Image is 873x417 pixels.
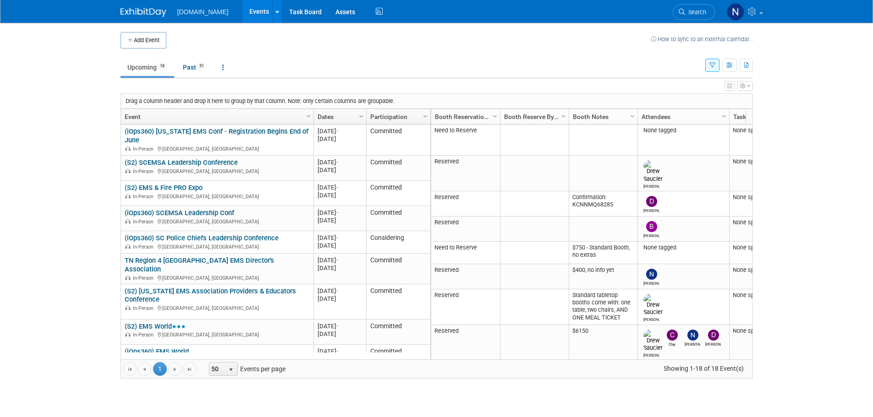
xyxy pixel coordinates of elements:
div: [GEOGRAPHIC_DATA], [GEOGRAPHIC_DATA] [125,217,309,225]
div: Drew Saucier [643,183,659,189]
div: [DATE] [318,234,362,242]
div: Drew Saucier [643,352,659,357]
a: Column Settings [420,109,430,123]
span: Column Settings [720,113,728,120]
a: (S2) EMS & Fire PRO Expo [125,184,203,192]
a: Booth Reservation Status [435,109,494,125]
div: None specified [733,127,780,134]
div: [DATE] [318,158,362,166]
a: (iOps360) EMS World [125,347,189,356]
span: In-Person [133,244,156,250]
div: None tagged [641,127,725,134]
span: - [336,257,338,264]
span: Search [685,9,706,16]
span: In-Person [133,305,156,311]
span: - [336,323,338,330]
a: Booth Notes [573,109,631,125]
div: Brian Lawless [643,232,659,238]
div: [DATE] [318,256,362,264]
a: Dates [318,109,360,125]
img: Nicholas Fischer [727,3,744,21]
a: Tasks [733,109,778,125]
img: In-Person Event [125,275,131,280]
td: $400, no info yet [569,264,637,289]
td: Committed [366,125,430,156]
td: Confirmation: KCNNMQ68285 [569,191,637,217]
span: - [336,348,338,355]
div: [DATE] [318,347,362,355]
div: None specified [733,219,780,226]
span: 51 [197,63,207,70]
img: In-Person Event [125,332,131,336]
span: - [336,234,338,241]
img: Brian Lawless [646,221,657,232]
a: Booth Reserve By Date [504,109,563,125]
div: [DATE] [318,127,362,135]
img: Nicholas Fischer [687,330,698,341]
td: Committed [366,345,430,370]
img: In-Person Event [125,194,131,198]
span: In-Person [133,194,156,200]
div: None specified [733,158,780,165]
a: Go to the next page [168,362,182,376]
a: Go to the previous page [137,362,151,376]
span: [DOMAIN_NAME] [177,8,229,16]
span: Column Settings [560,113,567,120]
div: [DATE] [318,242,362,249]
img: Drew Saucier [643,330,663,352]
img: Drew Saucier [643,294,663,316]
img: Clay Terry [667,330,678,341]
a: (S2) SCEMSA Leadership Conference [125,158,238,167]
a: Go to the first page [123,362,137,376]
span: - [336,209,338,216]
span: - [336,287,338,294]
span: 18 [157,63,167,70]
button: Add Event [121,32,166,49]
a: Search [673,4,715,20]
div: [DATE] [318,166,362,174]
div: [DATE] [318,295,362,303]
a: (S2) [US_STATE] EMS Association Providers & Educators Conference [125,287,296,304]
span: - [336,184,338,191]
div: [DATE] [318,217,362,224]
div: [DATE] [318,264,362,272]
td: Committed [366,181,430,206]
td: Standard tabletop booths come with: one table, two chairs, AND ONE MEAL TICKET [569,289,637,325]
span: In-Person [133,168,156,174]
div: [DATE] [318,209,362,217]
a: How to sync to an external calendar... [651,36,753,43]
div: None specified [733,327,780,335]
span: - [336,128,338,135]
span: Column Settings [629,113,636,120]
div: [GEOGRAPHIC_DATA], [GEOGRAPHIC_DATA] [125,145,309,152]
div: [DATE] [318,330,362,338]
span: In-Person [133,275,156,281]
img: In-Person Event [125,244,131,249]
img: Drew Saucier [643,160,663,182]
td: Committed [366,284,430,320]
a: Event [125,109,307,125]
div: None specified [733,266,780,274]
img: ExhibitDay [121,8,166,17]
div: [GEOGRAPHIC_DATA], [GEOGRAPHIC_DATA] [125,243,309,250]
a: Column Settings [627,109,637,123]
td: Reserved [431,264,500,289]
a: Column Settings [490,109,500,123]
span: select [227,366,235,374]
img: Dave/Rob . [708,330,719,341]
td: Committed [366,320,430,345]
span: 1 [153,362,167,376]
div: Dave/Rob . [705,341,721,347]
td: $750 - Standard Booth, no extras [569,242,637,264]
a: Attendees [642,109,723,125]
span: Showing 1-18 of 18 Event(s) [655,362,752,375]
img: In-Person Event [125,305,131,310]
span: Go to the first page [126,366,133,373]
div: [GEOGRAPHIC_DATA], [GEOGRAPHIC_DATA] [125,167,309,175]
span: - [336,159,338,166]
span: In-Person [133,219,156,225]
a: Go to the last page [183,362,197,376]
td: Considering [366,231,430,254]
td: Reserved [431,325,500,361]
div: Nicholas Fischer [643,280,659,286]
